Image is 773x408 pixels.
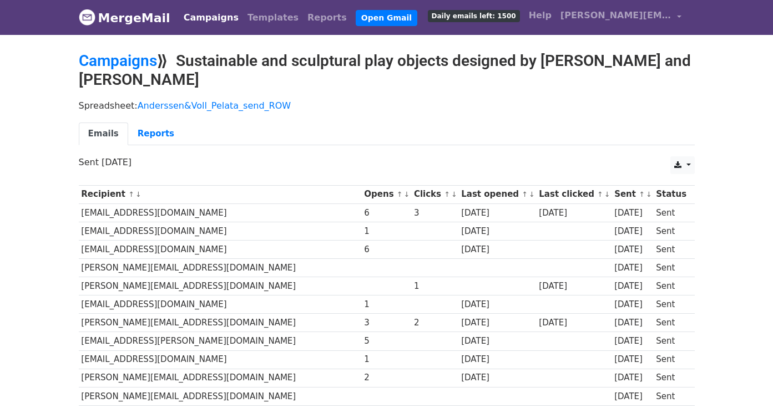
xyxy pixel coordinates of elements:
[79,332,362,350] td: [EMAIL_ADDRESS][PERSON_NAME][DOMAIN_NAME]
[614,207,651,220] div: [DATE]
[128,190,134,198] a: ↑
[303,7,351,29] a: Reports
[461,371,533,384] div: [DATE]
[653,314,689,332] td: Sent
[653,332,689,350] td: Sent
[614,243,651,256] div: [DATE]
[128,123,184,145] a: Reports
[79,123,128,145] a: Emails
[79,350,362,369] td: [EMAIL_ADDRESS][DOMAIN_NAME]
[639,190,645,198] a: ↑
[414,207,456,220] div: 3
[364,371,408,384] div: 2
[411,185,458,203] th: Clicks
[179,7,243,29] a: Campaigns
[79,185,362,203] th: Recipient
[444,190,450,198] a: ↑
[79,314,362,332] td: [PERSON_NAME][EMAIL_ADDRESS][DOMAIN_NAME]
[461,207,533,220] div: [DATE]
[539,207,609,220] div: [DATE]
[653,185,689,203] th: Status
[79,259,362,277] td: [PERSON_NAME][EMAIL_ADDRESS][DOMAIN_NAME]
[537,185,612,203] th: Last clicked
[614,317,651,329] div: [DATE]
[243,7,303,29] a: Templates
[529,190,535,198] a: ↓
[428,10,520,22] span: Daily emails left: 1500
[461,335,533,348] div: [DATE]
[414,317,456,329] div: 2
[597,190,603,198] a: ↑
[653,222,689,240] td: Sent
[364,317,408,329] div: 3
[653,277,689,295] td: Sent
[79,100,695,111] p: Spreadsheet:
[614,390,651,403] div: [DATE]
[356,10,417,26] a: Open Gmail
[79,277,362,295] td: [PERSON_NAME][EMAIL_ADDRESS][DOMAIN_NAME]
[522,190,528,198] a: ↑
[614,225,651,238] div: [DATE]
[79,222,362,240] td: [EMAIL_ADDRESS][DOMAIN_NAME]
[79,9,95,25] img: MergeMail logo
[612,185,653,203] th: Sent
[461,298,533,311] div: [DATE]
[539,280,609,293] div: [DATE]
[458,185,536,203] th: Last opened
[653,369,689,387] td: Sent
[556,4,686,30] a: [PERSON_NAME][EMAIL_ADDRESS][DOMAIN_NAME]
[138,100,291,111] a: Anderssen&Voll_Pelata_send_ROW
[423,4,524,27] a: Daily emails left: 1500
[404,190,410,198] a: ↓
[451,190,457,198] a: ↓
[539,317,609,329] div: [DATE]
[653,240,689,258] td: Sent
[79,369,362,387] td: [PERSON_NAME][EMAIL_ADDRESS][DOMAIN_NAME]
[364,243,408,256] div: 6
[79,240,362,258] td: [EMAIL_ADDRESS][DOMAIN_NAME]
[364,225,408,238] div: 1
[79,387,362,405] td: [PERSON_NAME][EMAIL_ADDRESS][DOMAIN_NAME]
[524,4,556,27] a: Help
[653,259,689,277] td: Sent
[461,225,533,238] div: [DATE]
[461,243,533,256] div: [DATE]
[397,190,403,198] a: ↑
[604,190,610,198] a: ↓
[364,335,408,348] div: 5
[79,6,170,29] a: MergeMail
[614,262,651,274] div: [DATE]
[461,353,533,366] div: [DATE]
[414,280,456,293] div: 1
[79,52,695,89] h2: ⟫ Sustainable and sculptural play objects designed by [PERSON_NAME] and [PERSON_NAME]
[461,317,533,329] div: [DATE]
[79,156,695,168] p: Sent [DATE]
[653,387,689,405] td: Sent
[364,353,408,366] div: 1
[79,52,157,70] a: Campaigns
[560,9,671,22] span: [PERSON_NAME][EMAIL_ADDRESS][DOMAIN_NAME]
[614,335,651,348] div: [DATE]
[364,207,408,220] div: 6
[614,298,651,311] div: [DATE]
[614,280,651,293] div: [DATE]
[364,298,408,311] div: 1
[653,203,689,222] td: Sent
[646,190,652,198] a: ↓
[653,350,689,369] td: Sent
[79,203,362,222] td: [EMAIL_ADDRESS][DOMAIN_NAME]
[653,295,689,314] td: Sent
[79,295,362,314] td: [EMAIL_ADDRESS][DOMAIN_NAME]
[614,353,651,366] div: [DATE]
[362,185,412,203] th: Opens
[614,371,651,384] div: [DATE]
[135,190,142,198] a: ↓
